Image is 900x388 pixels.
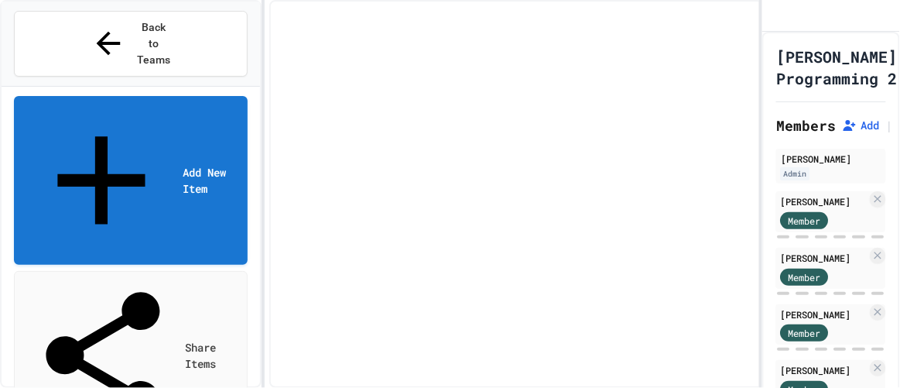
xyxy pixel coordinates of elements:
[781,251,867,265] div: [PERSON_NAME]
[781,307,867,321] div: [PERSON_NAME]
[776,46,897,89] h1: [PERSON_NAME] Programming 2
[781,363,867,377] div: [PERSON_NAME]
[789,326,821,340] span: Member
[789,214,821,228] span: Member
[14,96,248,265] a: Add New Item
[135,19,172,68] span: Back to Teams
[776,115,836,136] h2: Members
[842,118,879,133] button: Add
[885,116,893,135] span: |
[14,11,248,77] button: Back to Teams
[781,194,867,208] div: [PERSON_NAME]
[781,167,810,180] div: Admin
[789,270,821,284] span: Member
[781,152,881,166] div: [PERSON_NAME]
